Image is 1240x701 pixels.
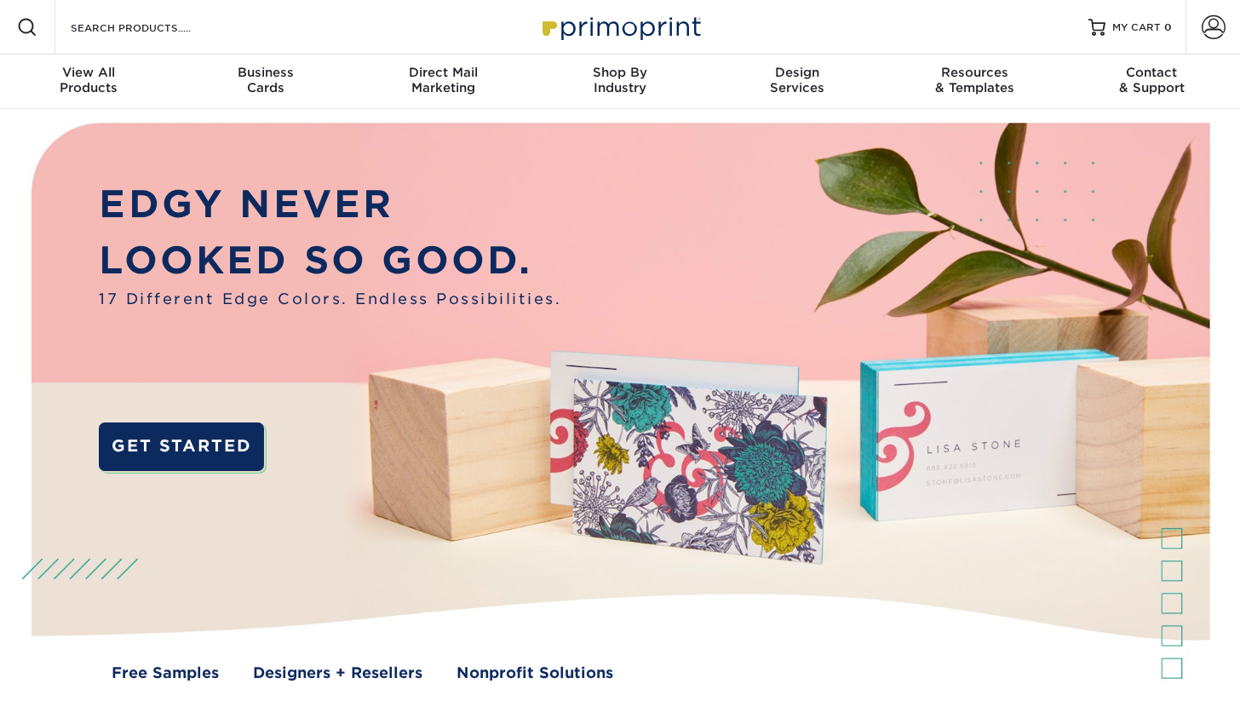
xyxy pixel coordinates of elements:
[1063,55,1240,109] a: Contact& Support
[354,65,531,95] div: Marketing
[456,662,613,684] a: Nonprofit Solutions
[709,65,886,80] span: Design
[531,65,709,80] span: Shop By
[99,233,561,289] p: LOOKED SO GOOD.
[1112,20,1161,35] span: MY CART
[1164,21,1172,33] span: 0
[1063,65,1240,95] div: & Support
[99,288,561,310] span: 17 Different Edge Colors. Endless Possibilities.
[709,55,886,109] a: DesignServices
[177,65,354,95] div: Cards
[886,65,1063,95] div: & Templates
[99,422,264,471] a: GET STARTED
[112,662,219,684] a: Free Samples
[177,65,354,80] span: Business
[886,65,1063,80] span: Resources
[354,65,531,80] span: Direct Mail
[535,9,705,45] img: Primoprint
[531,65,709,95] div: Industry
[1063,65,1240,80] span: Contact
[886,55,1063,109] a: Resources& Templates
[354,55,531,109] a: Direct MailMarketing
[709,65,886,95] div: Services
[177,55,354,109] a: BusinessCards
[69,17,235,37] input: SEARCH PRODUCTS.....
[531,55,709,109] a: Shop ByIndustry
[253,662,422,684] a: Designers + Resellers
[99,176,561,233] p: EDGY NEVER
